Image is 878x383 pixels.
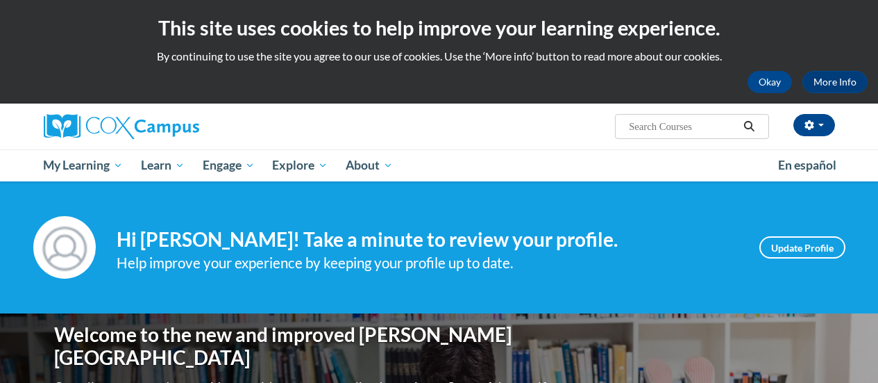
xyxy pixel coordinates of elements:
a: About [337,149,402,181]
a: More Info [802,71,868,93]
a: Update Profile [759,236,845,259]
h1: Welcome to the new and improved [PERSON_NAME][GEOGRAPHIC_DATA] [54,323,557,370]
a: Learn [132,149,194,181]
p: By continuing to use the site you agree to our use of cookies. Use the ‘More info’ button to read... [10,49,868,64]
span: Explore [272,157,328,174]
img: Cox Campus [44,114,199,139]
span: Engage [203,157,255,174]
span: About [346,157,393,174]
a: Engage [194,149,264,181]
button: Okay [748,71,792,93]
h4: Hi [PERSON_NAME]! Take a minute to review your profile. [117,228,738,252]
h2: This site uses cookies to help improve your learning experience. [10,14,868,42]
button: Search [738,118,759,135]
a: En español [769,151,845,180]
span: Learn [141,157,185,174]
a: Explore [263,149,337,181]
span: My Learning [43,157,123,174]
button: Account Settings [793,114,835,136]
div: Main menu [33,149,845,181]
span: En español [778,158,836,172]
img: Profile Image [33,216,96,279]
input: Search Courses [627,118,738,135]
a: Cox Campus [44,114,294,139]
a: My Learning [35,149,133,181]
div: Help improve your experience by keeping your profile up to date. [117,252,738,275]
